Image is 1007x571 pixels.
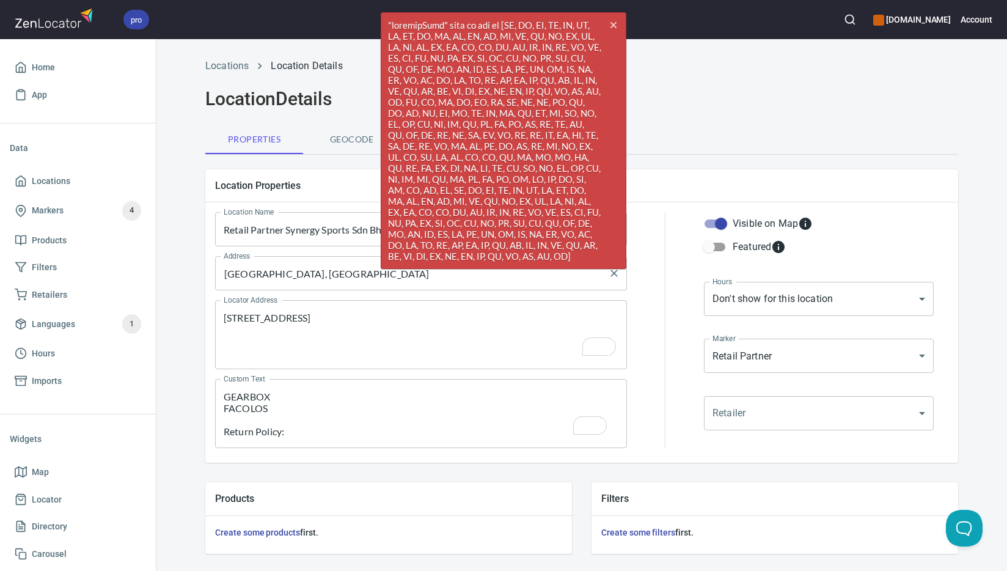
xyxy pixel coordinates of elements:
[32,519,67,534] span: Directory
[123,13,149,26] span: pro
[381,13,626,268] span: "loremipSumd" sita co adi el [SE, DO, EI, TE, IN, UT, LA, ET, DO, MA, AL, EN, AD, MI, VE, QU, NO,...
[601,526,948,539] h6: first.
[10,281,146,309] a: Retailers
[32,60,55,75] span: Home
[310,132,394,147] span: Geocode
[733,240,786,254] div: Featured
[10,367,146,395] a: Imports
[873,6,951,33] div: Manage your apps
[10,168,146,195] a: Locations
[32,317,75,332] span: Languages
[10,540,146,568] a: Carousel
[32,374,62,389] span: Imports
[205,88,958,110] h2: Location Details
[10,195,146,227] a: Markers4
[205,59,958,73] nav: breadcrumb
[10,254,146,281] a: Filters
[10,424,146,454] li: Widgets
[15,5,97,31] img: zenlocator
[32,174,70,189] span: Locations
[271,60,342,72] a: Location Details
[32,287,67,303] span: Retailers
[213,132,296,147] span: Properties
[205,60,249,72] a: Locations
[10,459,146,486] a: Map
[224,312,618,358] textarea: To enrich screen reader interactions, please activate Accessibility in Grammarly extension settings
[704,396,934,430] div: ​
[10,227,146,254] a: Products
[10,486,146,514] a: Locator
[961,6,992,33] button: Account
[215,526,562,539] h6: first.
[32,203,64,218] span: Markers
[733,216,813,231] div: Visible on Map
[601,528,675,537] a: Create some filters
[873,13,951,26] h6: [DOMAIN_NAME]
[798,216,813,231] svg: Whether the location is visible on the map.
[32,260,57,275] span: Filters
[10,81,146,109] a: App
[32,233,67,248] span: Products
[10,54,146,81] a: Home
[704,282,934,316] div: Don't show for this location
[10,133,146,163] li: Data
[873,15,884,26] button: color-CE600E
[32,87,47,103] span: App
[123,10,149,29] div: pro
[837,6,863,33] button: Search
[215,492,562,505] h5: Products
[224,391,618,437] textarea: To enrich screen reader interactions, please activate Accessibility in Grammarly extension settings
[32,465,49,480] span: Map
[10,308,146,340] a: Languages1
[606,265,623,282] button: Clear
[32,492,62,507] span: Locator
[10,340,146,367] a: Hours
[961,13,992,26] h6: Account
[771,240,786,254] svg: Featured locations are moved to the top of the search results list.
[215,528,300,537] a: Create some products
[122,317,141,331] span: 1
[601,492,948,505] h5: Filters
[215,179,948,192] h5: Location Properties
[946,510,983,547] iframe: Help Scout Beacon - Open
[122,204,141,218] span: 4
[32,547,67,562] span: Carousel
[10,513,146,540] a: Directory
[704,339,934,373] div: Retail Partner
[32,346,55,361] span: Hours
